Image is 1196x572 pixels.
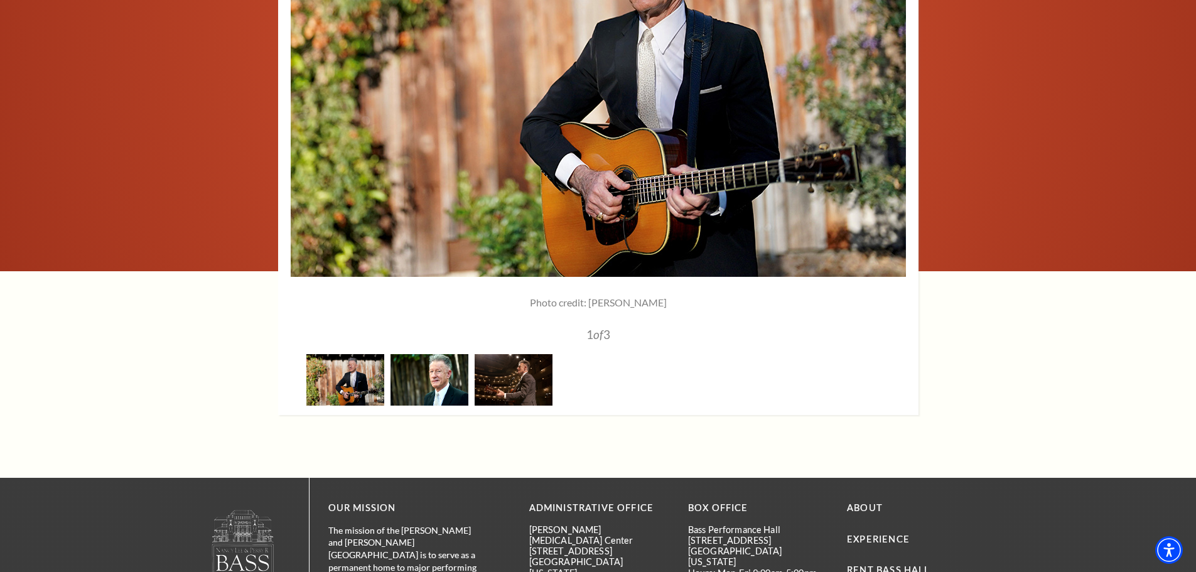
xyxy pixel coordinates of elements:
p: Administrative Office [529,500,669,516]
p: [GEOGRAPHIC_DATA][US_STATE] [688,546,828,568]
img: A man in a suit holds an acoustic guitar, standing against a rustic wooden backdrop with greenery. [306,354,384,405]
p: [PERSON_NAME][MEDICAL_DATA] Center [529,524,669,546]
p: [STREET_ADDRESS] [529,546,669,556]
a: About [847,502,883,513]
p: BOX OFFICE [688,500,828,516]
img: A man in a suit holds a guitar on stage, facing an empty theater with ornate lighting and seating. [475,354,552,405]
p: 1 3 [357,328,840,340]
p: OUR MISSION [328,500,485,516]
span: of [593,327,603,342]
p: Bass Performance Hall [688,524,828,535]
p: Photo credit: [PERSON_NAME] [357,296,840,310]
div: Accessibility Menu [1155,536,1183,564]
img: A man in a black suit and tie stands against a blurred background of tree trunks, looking directl... [391,354,468,405]
a: Experience [847,534,910,544]
p: [STREET_ADDRESS] [688,535,828,546]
